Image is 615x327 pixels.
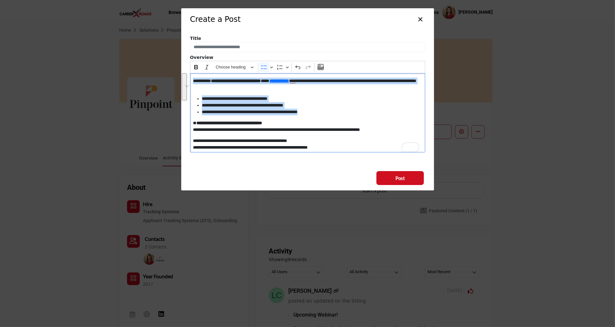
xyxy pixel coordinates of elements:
[190,14,241,25] h5: Create a Post
[216,63,249,71] span: Choose heading
[395,175,405,182] span: Post
[190,54,214,61] b: Overview
[213,62,257,72] button: Heading
[190,73,425,152] div: To enrich screen reader interactions, please activate Accessibility in Grammarly extension settings
[376,171,424,185] button: Post
[190,35,201,42] b: Title
[190,61,425,73] div: Editor toolbar
[190,42,425,53] input: Enter a compelling post title
[416,13,425,25] button: ×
